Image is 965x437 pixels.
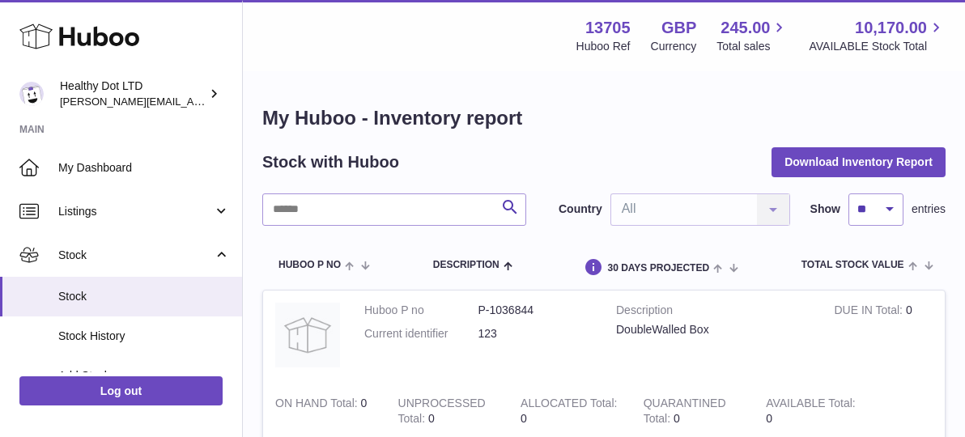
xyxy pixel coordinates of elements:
[661,17,696,39] strong: GBP
[616,322,810,337] div: DoubleWalled Box
[772,147,946,176] button: Download Inventory Report
[651,39,697,54] div: Currency
[616,303,810,322] strong: Description
[275,303,340,367] img: product image
[58,248,213,263] span: Stock
[19,376,223,405] a: Log out
[58,160,230,176] span: My Dashboard
[60,78,206,109] div: Healthy Dot LTD
[644,397,726,429] strong: QUARANTINED Total
[275,397,361,414] strong: ON HAND Total
[58,368,230,384] span: Add Stock
[810,202,840,217] label: Show
[398,397,486,429] strong: UNPROCESSED Total
[721,17,770,39] span: 245.00
[716,39,789,54] span: Total sales
[585,17,631,39] strong: 13705
[559,202,602,217] label: Country
[478,303,593,318] dd: P-1036844
[674,412,680,425] span: 0
[855,17,927,39] span: 10,170.00
[576,39,631,54] div: Huboo Ref
[912,202,946,217] span: entries
[262,151,399,173] h2: Stock with Huboo
[716,17,789,54] a: 245.00 Total sales
[58,289,230,304] span: Stock
[278,260,341,270] span: Huboo P no
[607,263,709,274] span: 30 DAYS PROJECTED
[364,326,478,342] dt: Current identifier
[801,260,904,270] span: Total stock value
[60,95,325,108] span: [PERSON_NAME][EMAIL_ADDRESS][DOMAIN_NAME]
[433,260,500,270] span: Description
[58,204,213,219] span: Listings
[19,82,44,106] img: Dorothy@healthydot.com
[521,397,617,414] strong: ALLOCATED Total
[364,303,478,318] dt: Huboo P no
[58,329,230,344] span: Stock History
[809,39,946,54] span: AVAILABLE Stock Total
[262,105,946,131] h1: My Huboo - Inventory report
[766,397,856,414] strong: AVAILABLE Total
[834,303,905,320] strong: DUE IN Total
[809,17,946,54] a: 10,170.00 AVAILABLE Stock Total
[478,326,593,342] dd: 123
[822,291,945,384] td: 0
